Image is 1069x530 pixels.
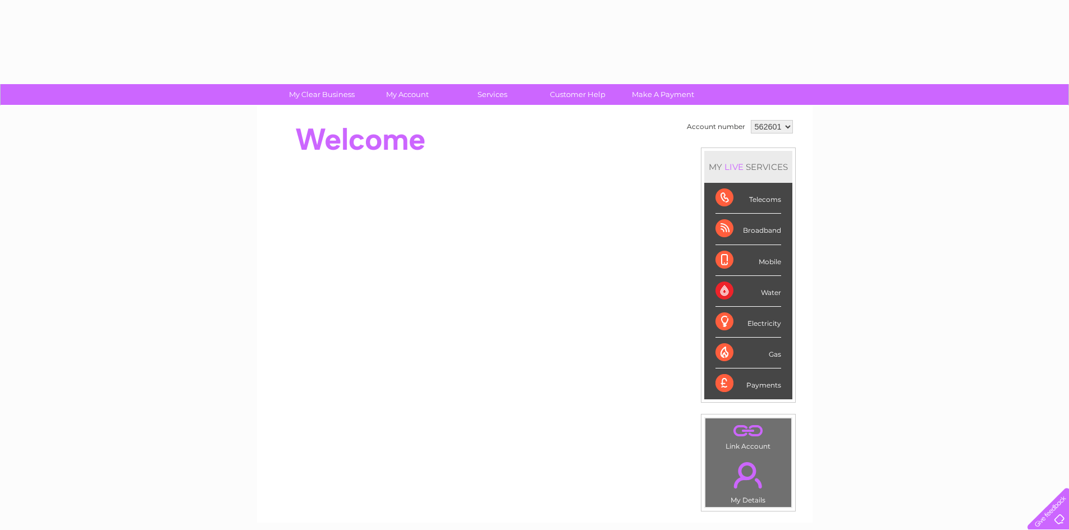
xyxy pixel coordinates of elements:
[708,421,788,441] a: .
[705,418,792,453] td: Link Account
[276,84,368,105] a: My Clear Business
[715,183,781,214] div: Telecoms
[708,455,788,495] a: .
[617,84,709,105] a: Make A Payment
[715,368,781,399] div: Payments
[715,276,781,307] div: Water
[705,453,792,508] td: My Details
[715,214,781,245] div: Broadband
[446,84,539,105] a: Services
[531,84,624,105] a: Customer Help
[715,307,781,338] div: Electricity
[722,162,746,172] div: LIVE
[704,151,792,183] div: MY SERVICES
[715,245,781,276] div: Mobile
[715,338,781,368] div: Gas
[361,84,453,105] a: My Account
[684,117,748,136] td: Account number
